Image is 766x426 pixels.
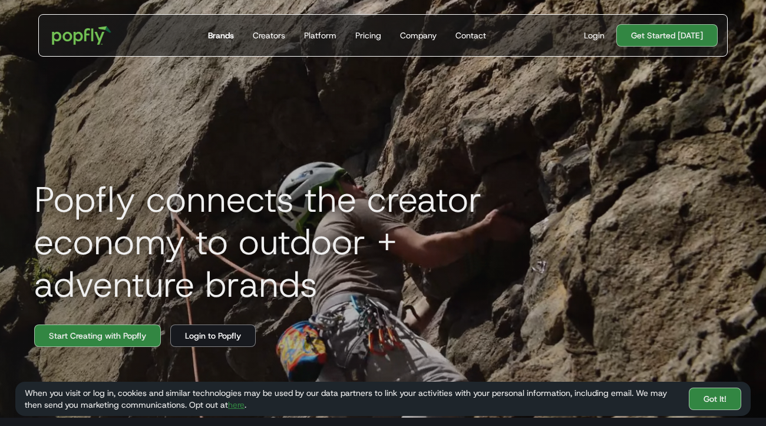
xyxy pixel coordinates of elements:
[248,15,290,56] a: Creators
[455,30,486,41] div: Contact
[451,15,491,56] a: Contact
[395,15,441,56] a: Company
[25,178,555,306] h1: Popfly connects the creator economy to outdoor + adventure brands
[400,30,437,41] div: Company
[355,30,381,41] div: Pricing
[170,325,256,347] a: Login to Popfly
[304,30,336,41] div: Platform
[351,15,386,56] a: Pricing
[616,24,718,47] a: Get Started [DATE]
[208,30,234,41] div: Brands
[584,30,605,41] div: Login
[44,18,120,53] a: home
[203,15,239,56] a: Brands
[34,325,161,347] a: Start Creating with Popfly
[25,387,679,411] div: When you visit or log in, cookies and similar technologies may be used by our data partners to li...
[299,15,341,56] a: Platform
[228,399,245,410] a: here
[579,30,609,41] a: Login
[253,30,285,41] div: Creators
[689,388,741,410] a: Got It!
